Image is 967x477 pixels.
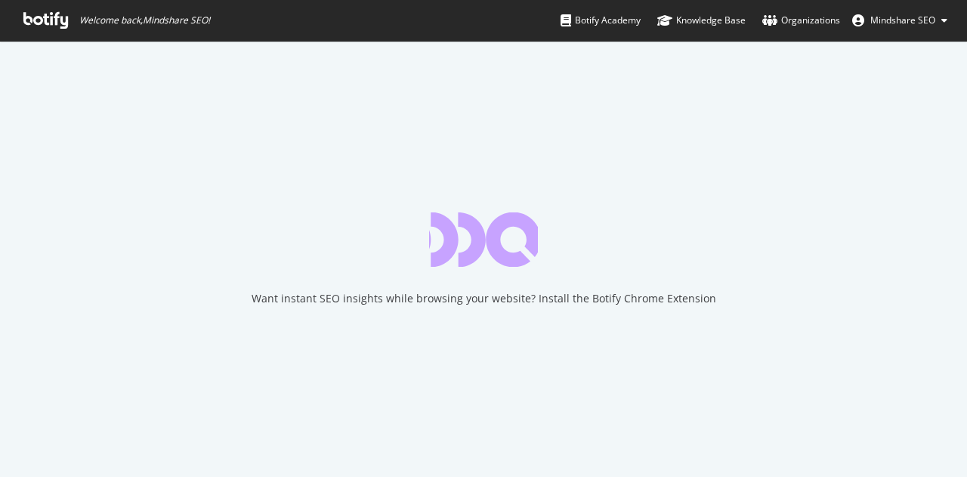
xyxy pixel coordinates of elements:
[870,14,935,26] span: Mindshare SEO
[561,13,641,28] div: Botify Academy
[840,8,959,33] button: Mindshare SEO
[657,13,746,28] div: Knowledge Base
[429,212,538,267] div: animation
[762,13,840,28] div: Organizations
[252,291,716,306] div: Want instant SEO insights while browsing your website? Install the Botify Chrome Extension
[79,14,210,26] span: Welcome back, Mindshare SEO !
